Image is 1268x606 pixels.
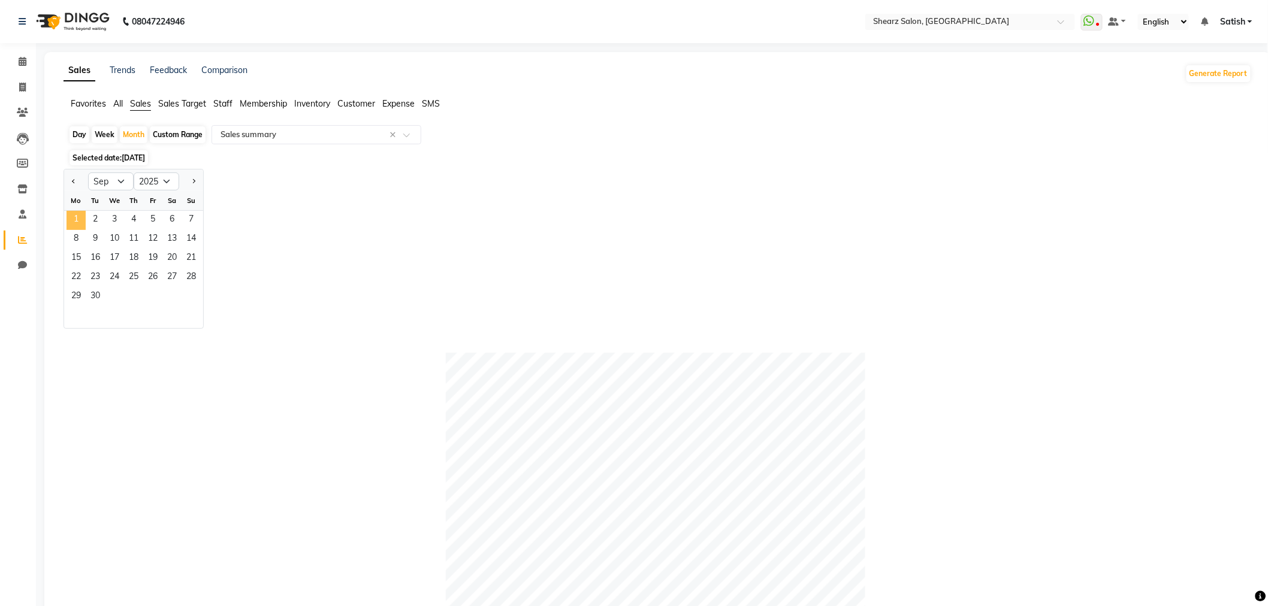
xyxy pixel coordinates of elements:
[143,249,162,268] div: Friday, September 19, 2025
[67,211,86,230] span: 1
[240,98,287,109] span: Membership
[143,211,162,230] span: 5
[182,230,201,249] span: 14
[162,268,182,287] div: Saturday, September 27, 2025
[150,65,187,75] a: Feedback
[69,172,79,191] button: Previous month
[124,249,143,268] span: 18
[105,230,124,249] div: Wednesday, September 10, 2025
[382,98,415,109] span: Expense
[182,268,201,287] span: 28
[124,249,143,268] div: Thursday, September 18, 2025
[182,249,201,268] span: 21
[130,98,151,109] span: Sales
[182,191,201,210] div: Su
[162,268,182,287] span: 27
[67,211,86,230] div: Monday, September 1, 2025
[143,230,162,249] div: Friday, September 12, 2025
[143,268,162,287] span: 26
[162,230,182,249] span: 13
[67,268,86,287] span: 22
[213,98,233,109] span: Staff
[71,98,106,109] span: Favorites
[124,191,143,210] div: Th
[162,211,182,230] span: 6
[86,211,105,230] span: 2
[86,287,105,307] span: 30
[67,249,86,268] span: 15
[64,60,95,81] a: Sales
[86,249,105,268] div: Tuesday, September 16, 2025
[88,172,134,190] select: Select month
[337,98,375,109] span: Customer
[422,98,440,109] span: SMS
[86,268,105,287] span: 23
[124,211,143,230] span: 4
[105,249,124,268] div: Wednesday, September 17, 2025
[143,230,162,249] span: 12
[124,230,143,249] span: 11
[390,129,400,141] span: Clear all
[162,211,182,230] div: Saturday, September 6, 2025
[162,249,182,268] span: 20
[201,65,247,75] a: Comparison
[124,268,143,287] span: 25
[86,230,105,249] span: 9
[92,126,117,143] div: Week
[162,249,182,268] div: Saturday, September 20, 2025
[132,5,185,38] b: 08047224946
[120,126,147,143] div: Month
[162,191,182,210] div: Sa
[105,211,124,230] span: 3
[143,211,162,230] div: Friday, September 5, 2025
[124,230,143,249] div: Thursday, September 11, 2025
[86,230,105,249] div: Tuesday, September 9, 2025
[70,126,89,143] div: Day
[143,249,162,268] span: 19
[67,287,86,307] div: Monday, September 29, 2025
[105,211,124,230] div: Wednesday, September 3, 2025
[189,172,198,191] button: Next month
[86,287,105,307] div: Tuesday, September 30, 2025
[182,211,201,230] span: 7
[162,230,182,249] div: Saturday, September 13, 2025
[31,5,113,38] img: logo
[67,230,86,249] span: 8
[105,249,124,268] span: 17
[67,268,86,287] div: Monday, September 22, 2025
[86,211,105,230] div: Tuesday, September 2, 2025
[105,191,124,210] div: We
[150,126,206,143] div: Custom Range
[67,191,86,210] div: Mo
[67,230,86,249] div: Monday, September 8, 2025
[105,268,124,287] div: Wednesday, September 24, 2025
[182,211,201,230] div: Sunday, September 7, 2025
[182,268,201,287] div: Sunday, September 28, 2025
[134,172,179,190] select: Select year
[182,249,201,268] div: Sunday, September 21, 2025
[70,150,148,165] span: Selected date:
[143,191,162,210] div: Fr
[86,191,105,210] div: Tu
[105,268,124,287] span: 24
[182,230,201,249] div: Sunday, September 14, 2025
[110,65,135,75] a: Trends
[113,98,123,109] span: All
[158,98,206,109] span: Sales Target
[86,249,105,268] span: 16
[67,249,86,268] div: Monday, September 15, 2025
[294,98,330,109] span: Inventory
[124,268,143,287] div: Thursday, September 25, 2025
[105,230,124,249] span: 10
[122,153,145,162] span: [DATE]
[124,211,143,230] div: Thursday, September 4, 2025
[1220,16,1245,28] span: Satish
[143,268,162,287] div: Friday, September 26, 2025
[67,287,86,307] span: 29
[86,268,105,287] div: Tuesday, September 23, 2025
[1187,65,1251,82] button: Generate Report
